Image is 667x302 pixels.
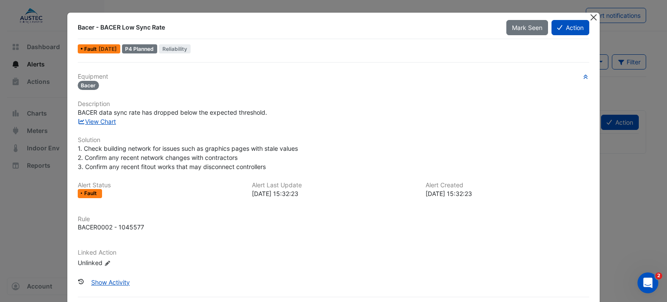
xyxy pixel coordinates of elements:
span: Thu 02-Oct-2025 15:32 ACST [99,46,117,52]
h6: Solution [78,136,590,144]
span: Bacer [78,81,99,90]
button: Action [551,20,589,35]
h6: Equipment [78,73,590,80]
h6: Rule [78,216,590,223]
span: Fault [84,191,99,196]
h6: Alert Last Update [252,182,416,189]
span: Fault [84,46,99,52]
h6: Description [78,100,590,108]
div: [DATE] 15:32:23 [252,189,416,198]
span: Reliability [159,44,191,53]
div: P4 Planned [122,44,158,53]
button: Show Activity [86,275,135,290]
span: BACER data sync rate has dropped below the expected threshold. [78,109,267,116]
fa-icon: Edit Linked Action [104,260,111,266]
iframe: Intercom live chat [637,272,658,293]
h6: Alert Status [78,182,241,189]
div: Unlinked [78,258,182,267]
button: Close [589,13,598,22]
span: Mark Seen [512,24,542,31]
span: 1. Check building network for issues such as graphics pages with stale values 2. Confirm any rece... [78,145,298,170]
button: Mark Seen [506,20,548,35]
div: Bacer - BACER Low Sync Rate [78,23,496,32]
h6: Alert Created [426,182,589,189]
span: 2 [655,272,662,279]
h6: Linked Action [78,249,590,256]
a: View Chart [78,118,116,125]
div: BACER0002 - 1045577 [78,222,144,232]
div: [DATE] 15:32:23 [426,189,589,198]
